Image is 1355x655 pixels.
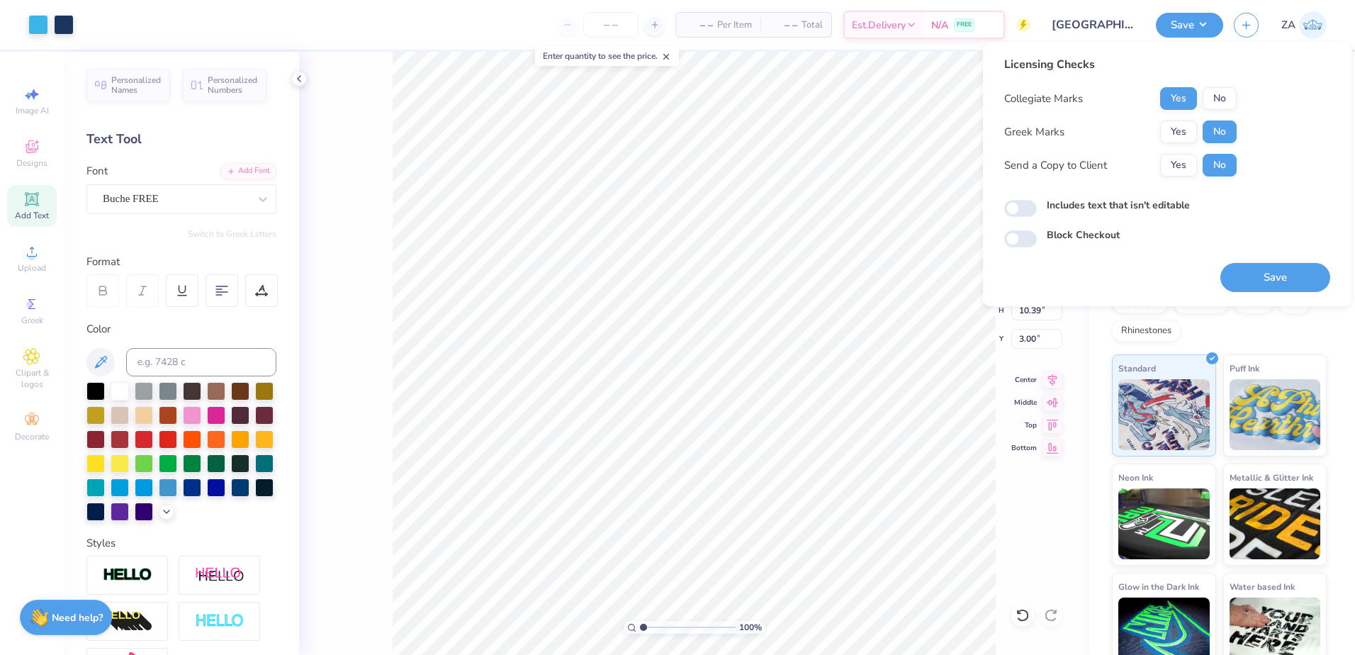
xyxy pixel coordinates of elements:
label: Includes text that isn't editable [1047,198,1190,213]
span: Personalized Names [111,75,162,95]
span: Clipart & logos [7,367,57,390]
img: Puff Ink [1230,379,1321,450]
label: Font [86,163,108,179]
img: Standard [1118,379,1210,450]
strong: Need help? [52,611,103,625]
span: Bottom [1011,443,1037,453]
span: Decorate [15,431,49,442]
span: Personalized Numbers [208,75,258,95]
input: – – [583,12,639,38]
span: Glow in the Dark Ink [1118,579,1199,594]
span: Neon Ink [1118,470,1153,485]
div: Greek Marks [1004,124,1064,140]
span: Metallic & Glitter Ink [1230,470,1313,485]
span: – – [769,18,797,33]
div: Format [86,254,278,270]
img: Metallic & Glitter Ink [1230,488,1321,559]
span: Center [1011,375,1037,385]
span: – – [685,18,713,33]
img: Negative Space [195,613,244,629]
img: Stroke [103,567,152,583]
button: Yes [1160,87,1197,110]
div: Rhinestones [1112,320,1181,342]
span: Standard [1118,361,1156,376]
div: Enter quantity to see the price. [535,46,679,66]
button: No [1203,154,1237,177]
button: Yes [1160,121,1197,143]
span: Est. Delivery [852,18,906,33]
span: N/A [931,18,948,33]
span: Designs [16,157,47,169]
span: Middle [1011,398,1037,408]
span: 100 % [739,621,762,634]
label: Block Checkout [1047,228,1120,242]
div: Licensing Checks [1004,56,1237,73]
div: Text Tool [86,130,276,149]
span: Water based Ink [1230,579,1295,594]
div: Collegiate Marks [1004,91,1083,107]
img: Zuriel Alaba [1299,11,1327,39]
button: No [1203,121,1237,143]
div: Styles [86,535,276,552]
span: Upload [18,262,46,274]
span: Per Item [717,18,752,33]
input: e.g. 7428 c [126,348,276,376]
button: Save [1156,13,1223,38]
input: Untitled Design [1041,11,1145,39]
button: Save [1220,263,1330,292]
span: Total [802,18,823,33]
button: Yes [1160,154,1197,177]
img: Shadow [195,566,244,584]
button: No [1203,87,1237,110]
button: Switch to Greek Letters [188,228,276,240]
div: Color [86,321,276,337]
img: Neon Ink [1118,488,1210,559]
img: 3d Illusion [103,610,152,633]
span: FREE [957,20,972,30]
span: Top [1011,420,1037,430]
span: Puff Ink [1230,361,1259,376]
span: Image AI [16,105,49,116]
span: ZA [1281,17,1295,33]
span: Add Text [15,210,49,221]
span: Greek [21,315,43,326]
div: Send a Copy to Client [1004,157,1107,174]
a: ZA [1281,11,1327,39]
div: Add Font [220,163,276,179]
